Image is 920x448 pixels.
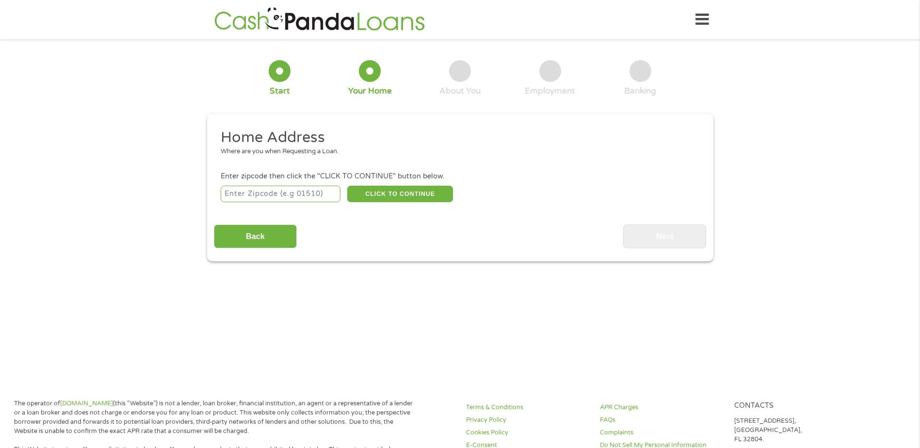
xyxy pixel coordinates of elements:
p: [STREET_ADDRESS], [GEOGRAPHIC_DATA], FL 32804. [734,416,856,444]
a: APR Charges [600,403,722,412]
div: Banking [624,86,656,96]
h4: Contacts [734,401,856,411]
a: [DOMAIN_NAME] [60,400,113,407]
a: FAQs [600,416,722,425]
img: GetLoanNow Logo [211,6,428,33]
a: Privacy Policy [466,416,588,425]
a: Cookies Policy [466,428,588,437]
a: Complaints [600,428,722,437]
div: Your Home [348,86,392,96]
a: Terms & Conditions [466,403,588,412]
button: CLICK TO CONTINUE [347,186,453,202]
p: The operator of (this “Website”) is not a lender, loan broker, financial institution, an agent or... [14,399,417,436]
div: Enter zipcode then click the "CLICK TO CONTINUE" button below. [221,171,699,182]
div: Employment [525,86,575,96]
input: Enter Zipcode (e.g 01510) [221,186,340,202]
h2: Home Address [221,128,692,147]
input: Back [214,224,297,248]
div: Start [270,86,290,96]
div: About You [439,86,481,96]
div: Where are you when Requesting a Loan. [221,147,692,157]
input: Next [623,224,706,248]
